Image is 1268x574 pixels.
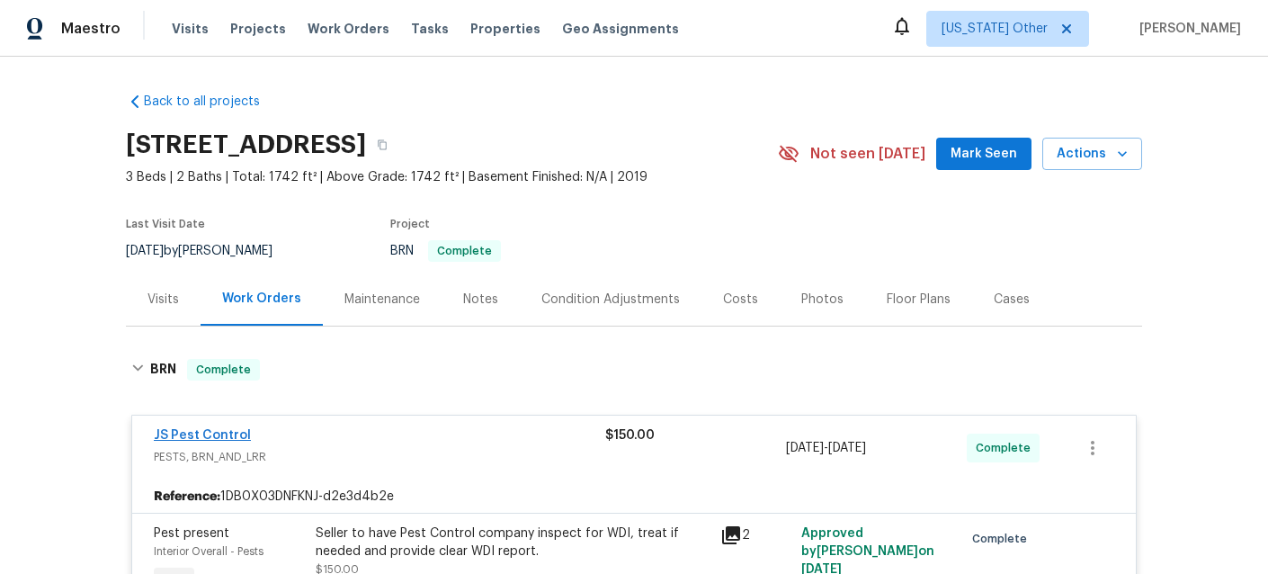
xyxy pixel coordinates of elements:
div: 2 [720,525,790,546]
span: BRN [390,245,501,257]
span: Complete [976,439,1038,457]
button: Copy Address [366,129,398,161]
h6: BRN [150,359,176,381]
div: by [PERSON_NAME] [126,240,294,262]
span: [DATE] [786,442,824,454]
div: Photos [801,291,844,309]
div: Maintenance [344,291,420,309]
span: Work Orders [308,20,389,38]
span: PESTS, BRN_AND_LRR [154,448,605,466]
span: 3 Beds | 2 Baths | Total: 1742 ft² | Above Grade: 1742 ft² | Basement Finished: N/A | 2019 [126,168,778,186]
div: Notes [463,291,498,309]
span: [PERSON_NAME] [1132,20,1241,38]
div: Work Orders [222,290,301,308]
span: [DATE] [828,442,866,454]
span: Project [390,219,430,229]
span: [US_STATE] Other [942,20,1048,38]
span: Complete [189,361,258,379]
span: $150.00 [605,429,655,442]
span: Projects [230,20,286,38]
span: Visits [172,20,209,38]
span: Maestro [61,20,121,38]
span: [DATE] [126,245,164,257]
span: - [786,439,866,457]
span: Actions [1057,143,1128,166]
span: Mark Seen [951,143,1017,166]
div: 1DB0X03DNFKNJ-d2e3d4b2e [132,480,1136,513]
span: Not seen [DATE] [810,145,925,163]
h2: [STREET_ADDRESS] [126,136,366,154]
span: Complete [430,246,499,256]
button: Actions [1042,138,1142,171]
a: JS Pest Control [154,429,251,442]
span: Tasks [411,22,449,35]
div: Seller to have Pest Control company inspect for WDI, treat if needed and provide clear WDI report. [316,525,710,561]
div: BRN Complete [126,341,1142,399]
div: Visits [147,291,179,309]
button: Mark Seen [936,138,1031,171]
span: Complete [972,530,1034,548]
b: Reference: [154,488,220,506]
span: Interior Overall - Pests [154,546,263,557]
div: Cases [994,291,1030,309]
span: Properties [470,20,540,38]
div: Costs [723,291,758,309]
span: Pest present [154,527,229,540]
span: Last Visit Date [126,219,205,229]
span: Geo Assignments [562,20,679,38]
div: Condition Adjustments [541,291,680,309]
a: Back to all projects [126,93,299,111]
div: Floor Plans [887,291,951,309]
